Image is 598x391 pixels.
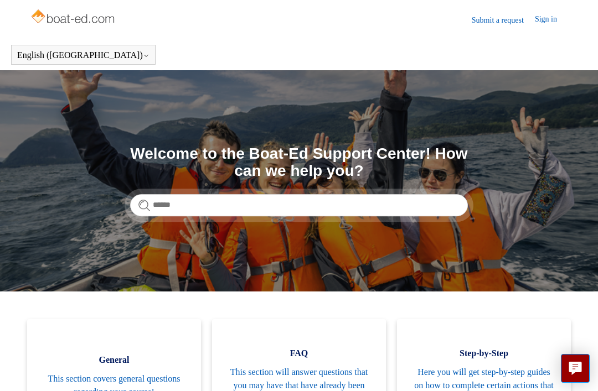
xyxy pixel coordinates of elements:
[17,50,149,60] button: English ([GEOGRAPHIC_DATA])
[229,347,369,360] span: FAQ
[535,13,568,27] a: Sign in
[414,347,554,360] span: Step-by-Step
[130,194,468,216] input: Search
[472,14,535,26] a: Submit a request
[130,145,468,180] h1: Welcome to the Boat-Ed Support Center! How can we help you?
[561,354,590,383] button: Live chat
[44,353,184,367] span: General
[30,7,118,29] img: Boat-Ed Help Center home page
